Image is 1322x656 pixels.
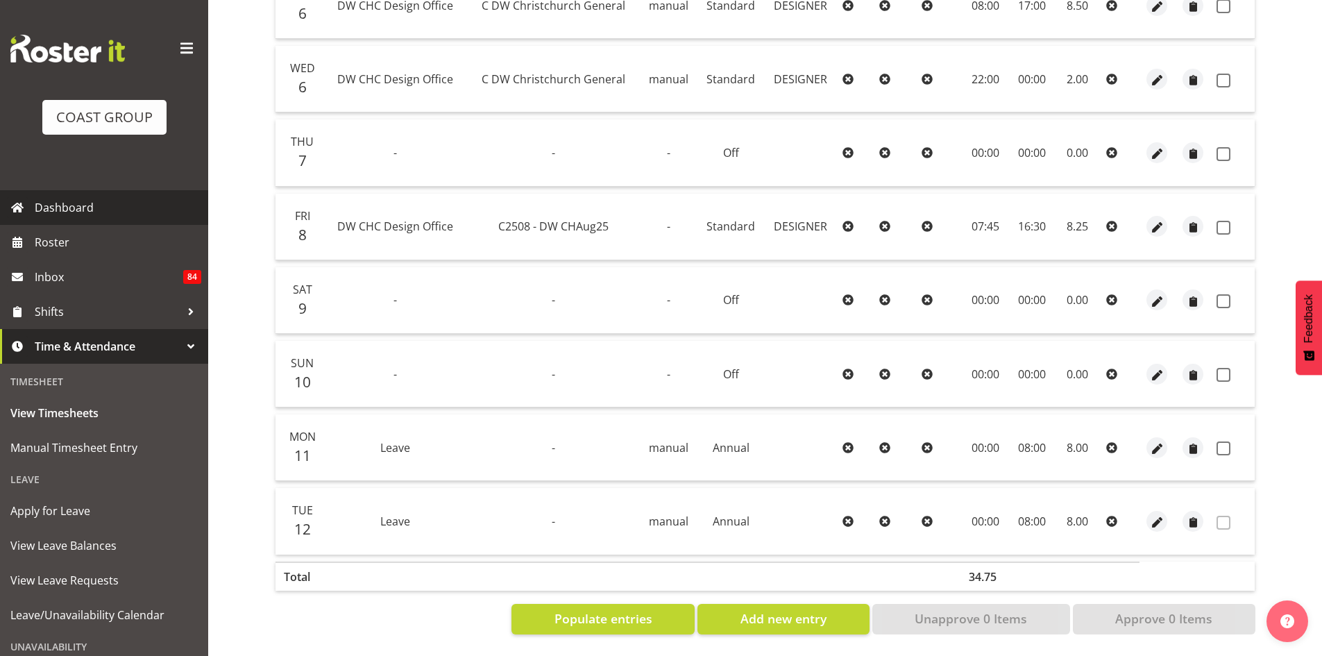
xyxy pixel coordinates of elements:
span: - [552,367,555,382]
span: Thu [291,134,314,149]
a: View Timesheets [3,396,205,430]
span: Feedback [1303,294,1315,343]
td: 08:00 [1010,414,1054,481]
span: Inbox [35,267,183,287]
td: 0.00 [1054,267,1101,334]
span: Fri [295,208,310,224]
td: 00:00 [960,414,1010,481]
td: 16:30 [1010,194,1054,260]
span: Manual Timesheet Entry [10,437,198,458]
td: 0.00 [1054,341,1101,407]
button: Feedback - Show survey [1296,280,1322,375]
span: - [552,440,555,455]
span: 6 [298,77,307,96]
span: Sun [291,355,314,371]
td: 2.00 [1054,46,1101,112]
td: Off [697,267,765,334]
span: manual [649,440,688,455]
span: 12 [294,519,311,539]
span: Dashboard [35,197,201,218]
td: 00:00 [1010,46,1054,112]
span: Apply for Leave [10,501,198,521]
span: - [393,292,397,308]
span: - [393,145,397,160]
td: 00:00 [960,341,1010,407]
td: Annual [697,488,765,554]
div: Timesheet [3,367,205,396]
span: Time & Attendance [35,336,180,357]
img: Rosterit website logo [10,35,125,62]
span: Mon [289,429,316,444]
span: Roster [35,232,201,253]
span: manual [649,514,688,529]
div: COAST GROUP [56,107,153,128]
span: - [667,219,670,234]
td: 00:00 [1010,341,1054,407]
span: Leave [380,514,410,529]
span: DW CHC Design Office [337,219,453,234]
span: 10 [294,372,311,392]
span: DESIGNER [774,219,827,234]
td: 00:00 [1010,119,1054,186]
span: - [393,367,397,382]
a: Apply for Leave [3,494,205,528]
span: View Leave Balances [10,535,198,556]
span: - [667,367,670,382]
td: 8.00 [1054,488,1101,554]
span: manual [649,72,688,87]
span: Populate entries [554,609,652,628]
span: Approve 0 Items [1115,609,1212,628]
td: Annual [697,414,765,481]
span: 84 [183,270,201,284]
button: Populate entries [511,604,695,634]
button: Add new entry [697,604,869,634]
span: Wed [290,60,315,76]
div: Leave [3,465,205,494]
td: 22:00 [960,46,1010,112]
span: 8 [298,225,307,244]
th: Total [276,562,324,591]
span: 11 [294,446,311,465]
td: 0.00 [1054,119,1101,186]
td: 08:00 [1010,488,1054,554]
span: View Timesheets [10,403,198,423]
span: 9 [298,298,307,318]
span: Tue [292,503,313,518]
td: 00:00 [960,119,1010,186]
span: 6 [298,3,307,23]
span: DW CHC Design Office [337,72,453,87]
a: Manual Timesheet Entry [3,430,205,465]
td: 8.25 [1054,194,1101,260]
span: View Leave Requests [10,570,198,591]
span: Sat [293,282,312,297]
td: 00:00 [960,267,1010,334]
a: View Leave Balances [3,528,205,563]
button: Unapprove 0 Items [872,604,1070,634]
span: - [552,292,555,308]
span: - [667,145,670,160]
span: Add new entry [740,609,827,628]
span: DESIGNER [774,72,827,87]
td: Standard [697,194,765,260]
a: Leave/Unavailability Calendar [3,598,205,632]
span: C2508 - DW CHAug25 [498,219,609,234]
td: 8.00 [1054,414,1101,481]
span: Unapprove 0 Items [915,609,1027,628]
th: 34.75 [960,562,1010,591]
img: help-xxl-2.png [1280,614,1294,628]
span: Leave [380,440,410,455]
td: Standard [697,46,765,112]
span: - [667,292,670,308]
td: 00:00 [1010,267,1054,334]
td: Off [697,341,765,407]
td: 00:00 [960,488,1010,554]
td: 07:45 [960,194,1010,260]
td: Off [697,119,765,186]
span: - [552,145,555,160]
button: Approve 0 Items [1073,604,1255,634]
span: C DW Christchurch General [482,72,625,87]
span: - [552,514,555,529]
a: View Leave Requests [3,563,205,598]
span: Shifts [35,301,180,322]
span: Leave/Unavailability Calendar [10,605,198,625]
